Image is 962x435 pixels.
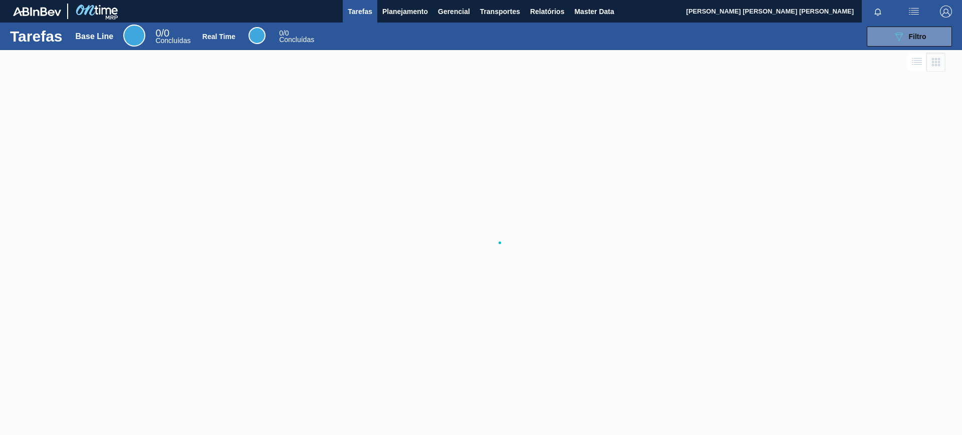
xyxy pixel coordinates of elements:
[279,36,314,44] span: Concluídas
[10,31,63,42] h1: Tarefas
[909,33,926,41] span: Filtro
[867,27,952,47] button: Filtro
[348,6,372,18] span: Tarefas
[279,29,283,37] span: 0
[908,6,920,18] img: userActions
[279,30,314,43] div: Real Time
[574,6,614,18] span: Master Data
[480,6,520,18] span: Transportes
[155,37,190,45] span: Concluídas
[123,25,145,47] div: Base Line
[155,29,190,44] div: Base Line
[279,29,289,37] span: / 0
[155,28,161,39] span: 0
[13,7,61,16] img: TNhmsLtSVTkK8tSr43FrP2fwEKptu5GPRR3wAAAABJRU5ErkJggg==
[76,32,114,41] div: Base Line
[202,33,235,41] div: Real Time
[940,6,952,18] img: Logout
[438,6,470,18] span: Gerencial
[249,27,266,44] div: Real Time
[862,5,894,19] button: Notificações
[155,28,169,39] span: / 0
[382,6,428,18] span: Planejamento
[530,6,564,18] span: Relatórios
